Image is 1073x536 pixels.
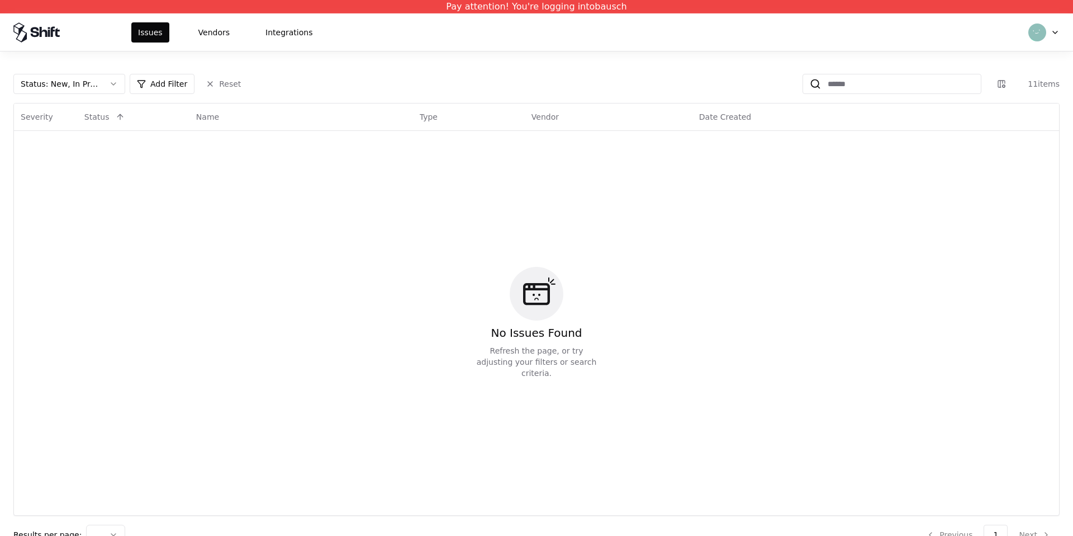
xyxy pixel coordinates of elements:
div: Status : New, In Progress [21,78,100,90]
div: Severity [21,111,53,123]
button: Add Filter [130,74,194,94]
div: Status [84,111,110,123]
div: Name [196,111,219,123]
div: Refresh the page, or try adjusting your filters or search criteria. [474,345,599,379]
button: Integrations [259,22,319,43]
button: Issues [131,22,169,43]
div: Vendor [531,111,559,123]
div: Type [420,111,438,123]
button: Reset [199,74,248,94]
div: 11 items [1015,78,1060,90]
div: Date Created [699,111,751,123]
div: No Issues Found [491,325,582,341]
button: Vendors [192,22,236,43]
